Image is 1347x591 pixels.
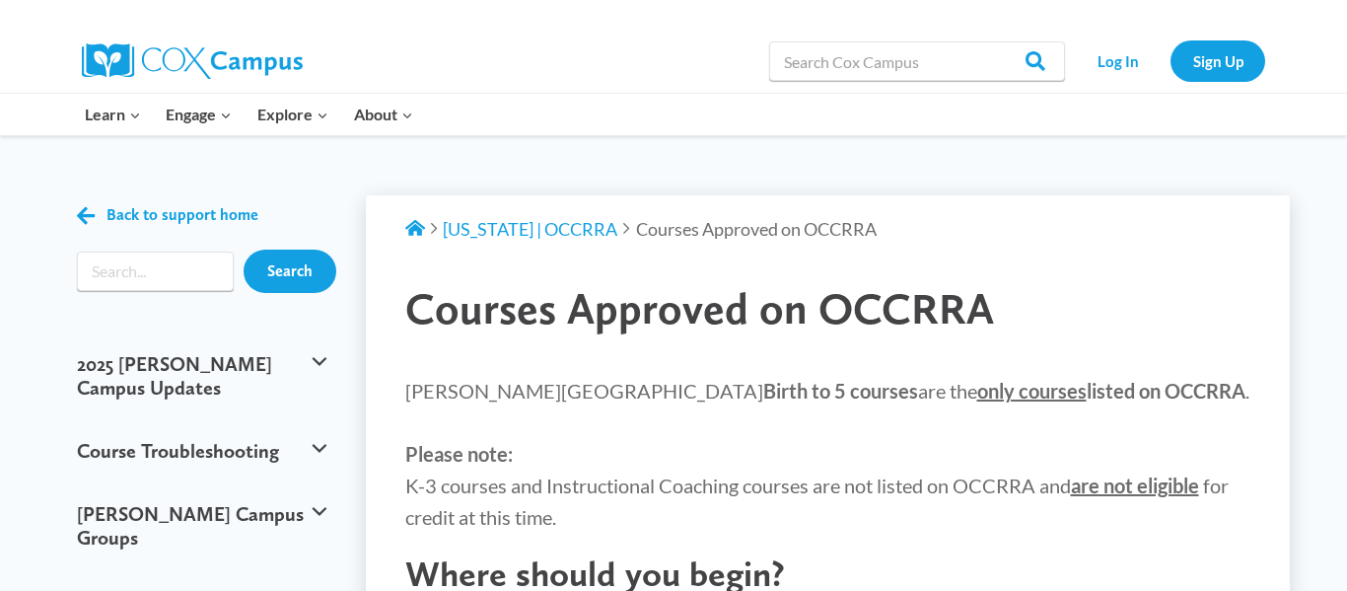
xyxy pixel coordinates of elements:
[67,332,336,419] button: 2025 [PERSON_NAME] Campus Updates
[405,218,425,240] a: Support Home
[244,250,336,293] input: Search
[85,102,141,127] span: Learn
[166,102,232,127] span: Engage
[106,205,258,224] span: Back to support home
[405,282,994,334] span: Courses Approved on OCCRRA
[77,252,234,291] input: Search input
[67,482,336,569] button: [PERSON_NAME] Campus Groups
[82,43,303,79] img: Cox Campus
[1075,40,1161,81] a: Log In
[405,375,1251,533] p: [PERSON_NAME][GEOGRAPHIC_DATA] are the . K-3 courses and Instructional Coaching courses are not l...
[77,201,258,230] a: Back to support home
[354,102,413,127] span: About
[1071,474,1199,497] strong: are not eligible
[763,379,918,403] strong: Birth to 5 courses
[77,252,234,291] form: Search form
[1170,40,1265,81] a: Sign Up
[636,218,877,240] span: Courses Approved on OCCRRA
[977,379,1087,403] span: only courses
[405,442,513,466] strong: Please note:
[257,102,328,127] span: Explore
[977,379,1245,403] strong: listed on OCCRRA
[443,218,617,240] a: [US_STATE] | OCCRRA
[72,94,425,135] nav: Primary Navigation
[67,419,336,482] button: Course Troubleshooting
[769,41,1065,81] input: Search Cox Campus
[1075,40,1265,81] nav: Secondary Navigation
